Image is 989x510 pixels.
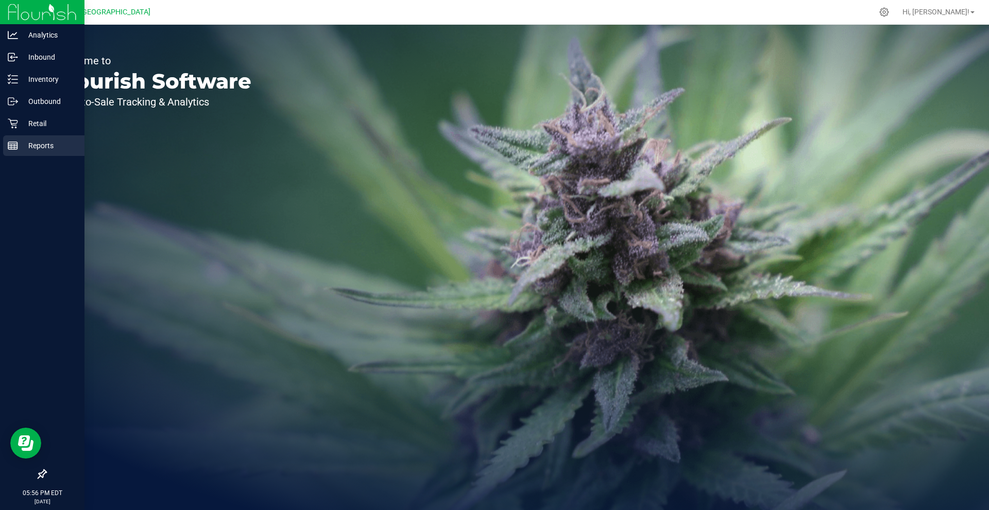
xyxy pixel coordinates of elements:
inline-svg: Inventory [8,74,18,84]
p: [DATE] [5,498,80,505]
p: 05:56 PM EDT [5,488,80,498]
p: Welcome to [56,56,251,66]
p: Outbound [18,95,80,108]
p: Inventory [18,73,80,85]
inline-svg: Inbound [8,52,18,62]
span: GA2 - [GEOGRAPHIC_DATA] [60,8,150,16]
p: Inbound [18,51,80,63]
span: Hi, [PERSON_NAME]! [902,8,969,16]
p: Flourish Software [56,71,251,92]
p: Analytics [18,29,80,41]
inline-svg: Retail [8,118,18,129]
inline-svg: Outbound [8,96,18,107]
div: Manage settings [878,7,891,17]
inline-svg: Analytics [8,30,18,40]
p: Reports [18,139,80,152]
p: Retail [18,117,80,130]
p: Seed-to-Sale Tracking & Analytics [56,97,251,107]
iframe: Resource center [10,428,41,459]
inline-svg: Reports [8,140,18,151]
